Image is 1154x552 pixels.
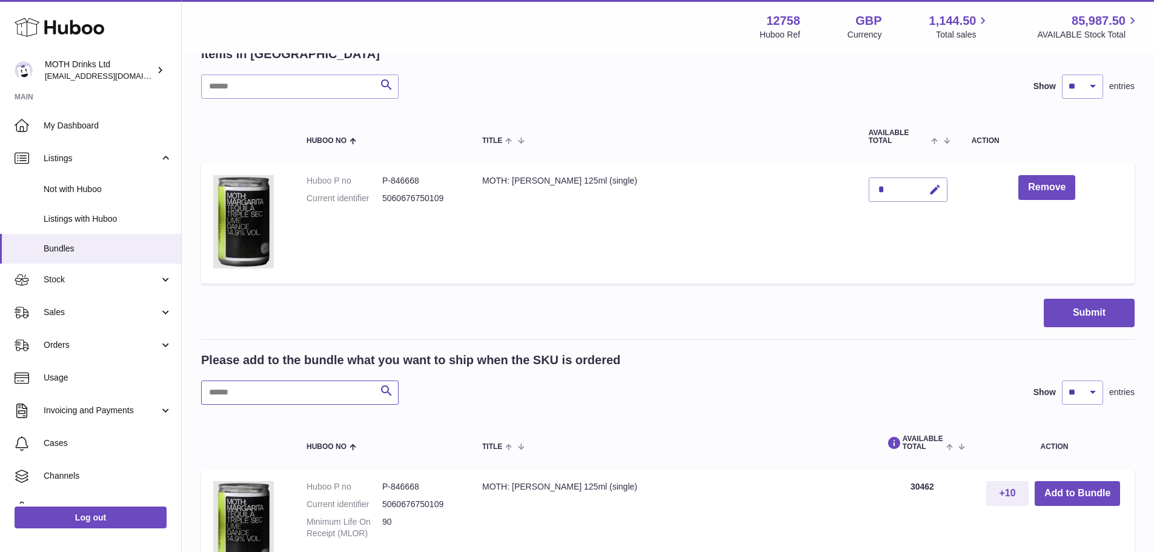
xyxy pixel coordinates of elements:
[382,175,458,187] dd: P-846668
[1109,81,1135,92] span: entries
[847,29,882,41] div: Currency
[44,307,159,318] span: Sales
[307,443,347,451] span: Huboo no
[936,29,990,41] span: Total sales
[1033,81,1056,92] label: Show
[307,481,382,493] dt: Huboo P no
[44,213,172,225] span: Listings with Huboo
[307,499,382,510] dt: Current identifier
[44,372,172,384] span: Usage
[15,507,167,528] a: Log out
[760,29,800,41] div: Huboo Ref
[15,61,33,79] img: orders@mothdrinks.com
[44,405,159,416] span: Invoicing and Payments
[1044,299,1135,327] button: Submit
[307,137,347,145] span: Huboo no
[201,352,620,368] h2: Please add to the bundle what you want to ship when the SKU is ordered
[44,339,159,351] span: Orders
[201,46,380,62] h2: Items in [GEOGRAPHIC_DATA]
[45,71,178,81] span: [EMAIL_ADDRESS][DOMAIN_NAME]
[382,516,458,539] dd: 90
[45,59,154,82] div: MOTH Drinks Ltd
[44,503,172,514] span: Settings
[974,423,1135,463] th: Action
[213,175,274,268] img: MOTH: Margarita 125ml (single)
[766,13,800,29] strong: 12758
[44,243,172,254] span: Bundles
[307,175,382,187] dt: Huboo P no
[307,193,382,204] dt: Current identifier
[972,137,1122,145] div: Action
[883,435,943,451] span: AVAILABLE Total
[869,129,929,145] span: AVAILABLE Total
[44,120,172,131] span: My Dashboard
[44,437,172,449] span: Cases
[1035,481,1120,506] button: Add to Bundle
[855,13,881,29] strong: GBP
[1109,387,1135,398] span: entries
[382,193,458,204] dd: 5060676750109
[1018,175,1075,200] button: Remove
[482,443,502,451] span: Title
[382,499,458,510] dd: 5060676750109
[44,153,159,164] span: Listings
[307,516,382,539] dt: Minimum Life On Receipt (MLOR)
[482,137,502,145] span: Title
[44,184,172,195] span: Not with Huboo
[929,13,977,29] span: 1,144.50
[44,274,159,285] span: Stock
[1033,387,1056,398] label: Show
[1037,29,1139,41] span: AVAILABLE Stock Total
[1037,13,1139,41] a: 85,987.50 AVAILABLE Stock Total
[382,481,458,493] dd: P-846668
[929,13,990,41] a: 1,144.50 Total sales
[470,163,857,284] td: MOTH: [PERSON_NAME] 125ml (single)
[1072,13,1126,29] span: 85,987.50
[986,481,1029,506] button: +10
[44,470,172,482] span: Channels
